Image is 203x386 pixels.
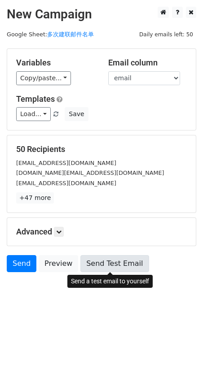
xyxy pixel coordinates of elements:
[65,107,88,121] button: Save
[16,107,51,121] a: Load...
[136,31,196,38] a: Daily emails left: 50
[7,255,36,272] a: Send
[16,144,187,154] h5: 50 Recipients
[16,169,164,176] small: [DOMAIN_NAME][EMAIL_ADDRESS][DOMAIN_NAME]
[47,31,94,38] a: 多次建联邮件名单
[39,255,78,272] a: Preview
[158,343,203,386] iframe: Chat Widget
[16,58,95,68] h5: Variables
[16,71,71,85] a: Copy/paste...
[158,343,203,386] div: 聊天小组件
[16,160,116,166] small: [EMAIL_ADDRESS][DOMAIN_NAME]
[67,275,153,288] div: Send a test email to yourself
[7,31,94,38] small: Google Sheet:
[16,180,116,186] small: [EMAIL_ADDRESS][DOMAIN_NAME]
[136,30,196,39] span: Daily emails left: 50
[16,192,54,204] a: +47 more
[80,255,149,272] a: Send Test Email
[7,7,196,22] h2: New Campaign
[16,227,187,237] h5: Advanced
[16,94,55,104] a: Templates
[108,58,187,68] h5: Email column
